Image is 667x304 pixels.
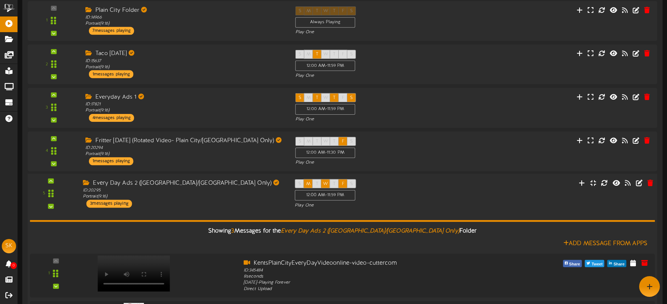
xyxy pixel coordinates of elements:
[342,95,344,100] span: F
[307,95,311,100] span: M
[607,260,626,267] button: Share
[316,95,318,100] span: T
[585,260,604,267] button: Tweet
[295,116,442,122] div: Play One
[307,52,311,57] span: M
[85,101,284,114] div: ID: 17821 Portrait ( 9:16 )
[342,139,344,144] span: F
[89,114,134,121] div: 4 messages playing
[244,259,493,267] div: KentsPlainCityEveryDayVideoonline-video-cuttercom
[86,200,132,208] div: 3 messages playing
[323,139,328,144] span: W
[333,181,335,186] span: T
[563,260,582,267] button: Share
[568,260,582,268] span: Share
[590,260,604,268] span: Tweet
[342,52,344,57] span: F
[316,181,318,186] span: T
[299,52,301,57] span: S
[85,15,284,27] div: ID: 14966 Portrait ( 9:16 )
[299,139,301,144] span: S
[25,224,661,239] div: Showing Messages for the Folder
[281,228,459,234] i: Every Day Ads 2 ([GEOGRAPHIC_DATA]/[GEOGRAPHIC_DATA] Only)
[306,181,310,186] span: M
[10,262,17,269] span: 0
[85,93,284,101] div: Everyday Ads 1
[316,52,318,57] span: T
[350,139,353,144] span: S
[298,181,301,186] span: S
[244,280,493,286] div: [DATE] - Playing Forever
[89,27,134,35] div: 7 messages playing
[83,179,284,187] div: Every Day Ads 2 ([GEOGRAPHIC_DATA]/[GEOGRAPHIC_DATA] Only)
[89,70,133,78] div: 1 messages playing
[295,190,355,201] div: 12:00 AM - 11:59 PM
[561,239,649,248] button: Add Message From Apps
[342,181,344,186] span: F
[244,286,493,292] div: Direct Upload
[2,239,16,253] div: SK
[295,17,355,28] div: Always Playing
[307,139,311,144] span: M
[89,157,133,165] div: 1 messages playing
[295,104,355,114] div: 12:00 AM - 11:59 PM
[85,145,284,157] div: ID: 20294 Portrait ( 9:16 )
[350,181,353,186] span: S
[323,95,328,100] span: W
[299,95,301,100] span: S
[295,148,355,158] div: 12:00 AM - 11:30 PM
[316,139,318,144] span: T
[85,58,284,70] div: ID: 15637 Portrait ( 9:16 )
[295,61,355,71] div: 12:00 AM - 11:59 PM
[333,52,335,57] span: T
[612,260,626,268] span: Share
[333,139,335,144] span: T
[350,95,353,100] span: S
[333,95,335,100] span: T
[323,52,328,57] span: W
[231,228,234,234] span: 3
[350,52,353,57] span: S
[85,6,284,15] div: Plain City Folder
[295,73,442,79] div: Play One
[295,160,442,166] div: Play One
[295,29,442,35] div: Play One
[244,267,493,280] div: ID: 345484 8 seconds
[85,137,284,145] div: Fritter [DATE] (Rotated Video- Plain City/[GEOGRAPHIC_DATA] Only)
[295,202,443,208] div: Play One
[323,181,328,186] span: W
[85,50,284,58] div: Taco [DATE]
[83,188,284,200] div: ID: 20295 Portrait ( 9:16 )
